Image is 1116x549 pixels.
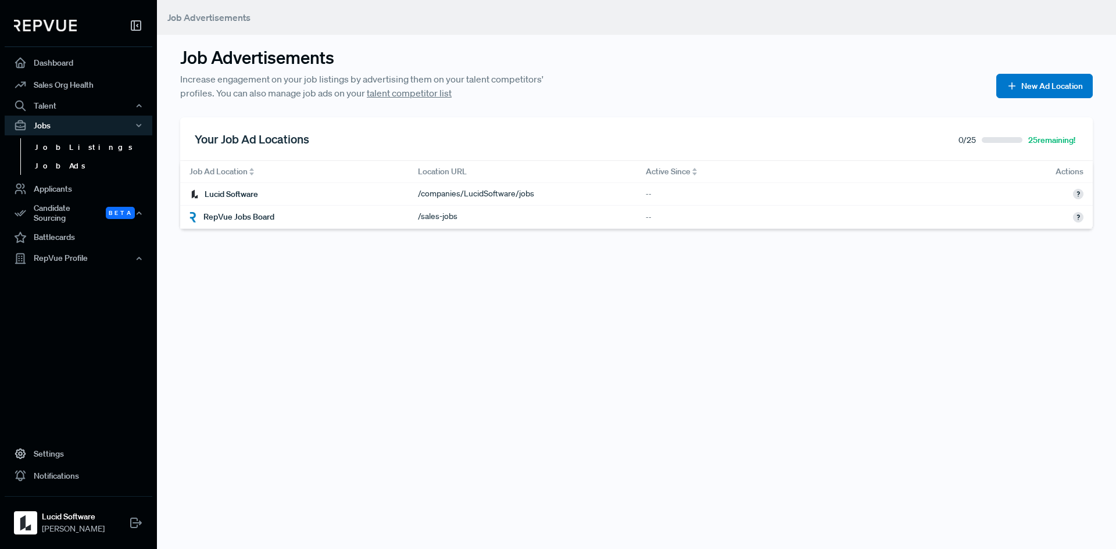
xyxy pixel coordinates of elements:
a: talent competitor list [367,87,452,99]
button: RepVue Profile [5,249,152,268]
button: New Ad Location [996,74,1093,98]
p: Increase engagement on your job listings by advertising them on your talent competitors' profiles... [180,72,575,100]
a: Lucid SoftwareLucid Software[PERSON_NAME] [5,496,152,540]
span: Active Since [646,166,691,178]
button: Candidate Sourcing Beta [5,200,152,227]
a: /sales-jobs [418,210,472,223]
img: Lucid Software [16,514,35,532]
span: [PERSON_NAME] [42,523,105,535]
strong: Lucid Software [42,511,105,523]
span: Actions [1056,166,1083,178]
div: Toggle SortBy [636,161,865,183]
a: Job Ads [20,157,168,175]
div: -- [636,183,865,206]
h3: Your Job Ad Locations [195,132,309,146]
a: /companies/LucidSoftware/jobs [418,188,549,200]
div: / sales-jobs [418,210,472,223]
a: Battlecards [5,227,152,249]
span: Beta [106,207,135,219]
img: RepVue [189,212,198,223]
img: Lucid Software [189,189,200,199]
span: Location URL [418,166,467,178]
a: Applicants [5,178,152,200]
div: / companies/LucidSoftware/jobs [418,188,549,200]
span: RepVue Jobs Board [203,211,274,223]
div: Toggle SortBy [180,161,409,183]
span: Job Advertisements [167,12,251,23]
div: Candidate Sourcing [5,200,152,227]
h3: Job Advertisements [180,46,575,67]
a: Sales Org Health [5,74,152,96]
span: Job Ad Location [189,166,248,178]
img: RepVue [14,20,77,31]
span: 0 / 25 [958,137,976,143]
div: Lucid Software [189,188,258,200]
button: Jobs [5,116,152,135]
span: 25 remaining! [1028,137,1075,143]
button: Talent [5,96,152,116]
a: Dashboard [5,52,152,74]
a: Settings [5,443,152,465]
a: Notifications [5,465,152,487]
a: Job Listings [20,138,168,157]
div: -- [636,206,865,228]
